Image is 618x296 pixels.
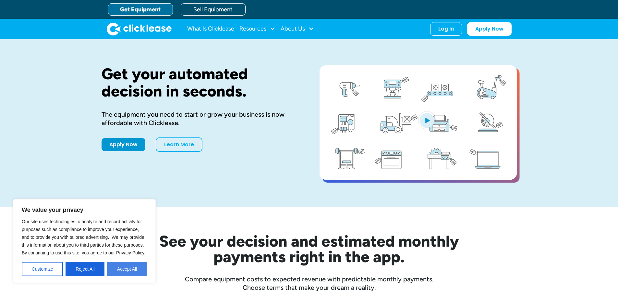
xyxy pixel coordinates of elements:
a: Apply Now [102,138,145,151]
span: Our site uses technologies to analyze and record activity for purposes such as compliance to impr... [22,219,145,255]
img: Clicklease logo [107,22,172,35]
div: The equipment you need to start or grow your business is now affordable with Clicklease. [102,110,299,127]
div: Resources [239,22,275,35]
a: Sell Equipment [181,3,246,16]
a: open lightbox [320,65,517,180]
a: What Is Clicklease [187,22,234,35]
div: Compare equipment costs to expected revenue with predictable monthly payments. Choose terms that ... [102,275,517,292]
h2: See your decision and estimated monthly payments right in the app. [127,233,491,264]
button: Accept All [107,262,147,276]
a: Learn More [156,137,202,152]
div: We value your privacy [13,199,156,283]
div: Log In [438,26,454,32]
div: About Us [281,22,314,35]
a: Apply Now [467,22,512,36]
img: Blue play button logo on a light blue circular background [418,111,436,129]
a: home [107,22,172,35]
p: We value your privacy [22,206,147,214]
button: Reject All [66,262,104,276]
button: Customize [22,262,63,276]
h1: Get your automated decision in seconds. [102,65,299,100]
a: Get Equipment [108,3,173,16]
